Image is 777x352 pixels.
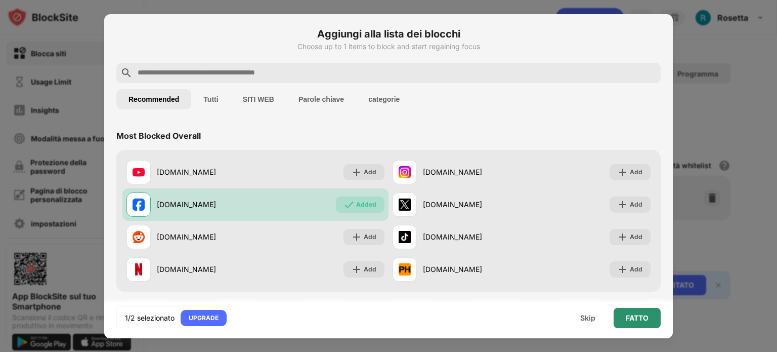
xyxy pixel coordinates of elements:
div: Add [630,264,642,275]
div: Add [630,167,642,177]
button: SITI WEB [231,89,286,109]
div: Add [364,167,376,177]
div: [DOMAIN_NAME] [423,167,522,177]
div: UPGRADE [189,313,219,323]
h6: Aggiungi alla lista dei blocchi [116,26,661,42]
div: Skip [580,314,595,322]
button: Tutti [191,89,230,109]
div: [DOMAIN_NAME] [157,167,255,177]
img: favicons [133,231,145,243]
button: categorie [356,89,412,109]
div: [DOMAIN_NAME] [157,199,255,210]
div: Add [630,200,642,210]
img: favicons [399,199,411,211]
div: Added [356,200,376,210]
img: favicons [399,166,411,178]
div: [DOMAIN_NAME] [423,264,522,275]
div: FATTO [626,314,649,322]
img: favicons [133,263,145,276]
button: Parole chiave [286,89,356,109]
img: favicons [399,231,411,243]
div: [DOMAIN_NAME] [157,231,255,242]
div: Most Blocked Overall [116,131,201,141]
div: Add [364,264,376,275]
div: [DOMAIN_NAME] [423,199,522,210]
div: [DOMAIN_NAME] [423,231,522,242]
img: favicons [133,199,145,211]
img: favicons [399,263,411,276]
img: search.svg [120,67,133,79]
img: favicons [133,166,145,178]
div: [DOMAIN_NAME] [157,264,255,275]
div: Choose up to 1 items to block and start regaining focus [116,43,661,51]
div: 1/2 selezionato [125,313,175,323]
div: Add [364,232,376,242]
button: Recommended [116,89,191,109]
div: Add [630,232,642,242]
